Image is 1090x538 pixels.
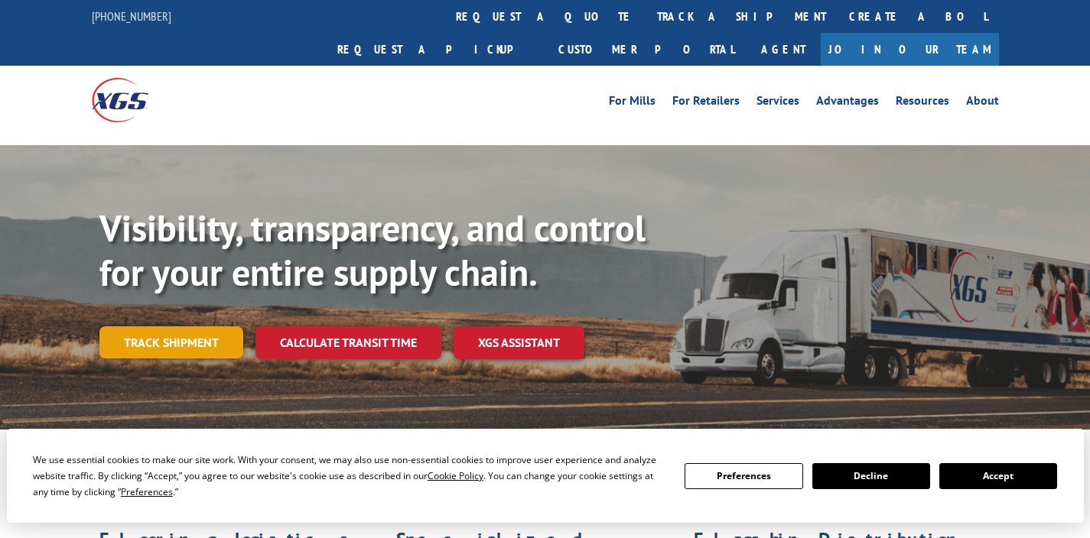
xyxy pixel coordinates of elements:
div: We use essential cookies to make our site work. With your consent, we may also use non-essential ... [33,452,666,500]
span: Preferences [121,485,173,498]
div: Cookie Consent Prompt [7,429,1084,523]
a: Services [756,95,799,112]
a: For Retailers [672,95,740,112]
a: XGS ASSISTANT [454,326,584,359]
a: Agent [746,33,821,66]
a: Track shipment [99,326,243,358]
b: Visibility, transparency, and control for your entire supply chain. [99,204,646,296]
a: Calculate transit time [255,326,441,359]
button: Decline [812,463,930,489]
a: Customer Portal [547,33,746,66]
a: Resources [896,95,949,112]
a: For Mills [609,95,656,112]
button: Preferences [685,463,802,489]
button: Accept [939,463,1057,489]
a: Advantages [816,95,879,112]
a: About [966,95,999,112]
a: Request a pickup [326,33,547,66]
a: [PHONE_NUMBER] [92,8,171,24]
span: Cookie Policy [428,469,483,482]
a: Join Our Team [821,33,999,66]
